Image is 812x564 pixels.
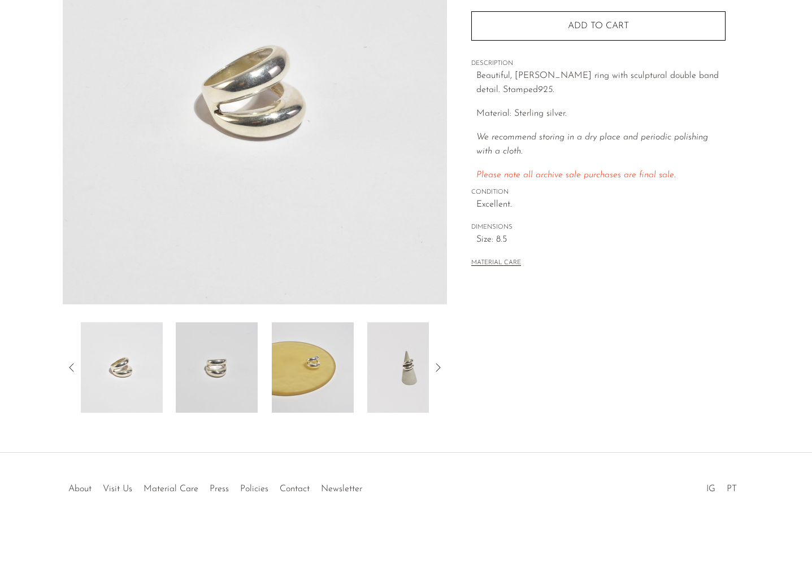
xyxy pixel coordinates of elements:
[471,59,726,69] span: DESCRIPTION
[367,322,449,413] img: Double Band Ring
[471,259,521,268] button: MATERIAL CARE
[240,484,268,493] a: Policies
[176,322,258,413] img: Double Band Ring
[210,484,229,493] a: Press
[706,484,715,493] a: IG
[476,198,726,212] span: Excellent.
[103,484,132,493] a: Visit Us
[476,133,708,156] i: We recommend storing in a dry place and periodic polishing with a cloth.
[144,484,198,493] a: Material Care
[471,222,726,233] span: DIMENSIONS
[568,21,629,30] span: Add to cart
[272,322,354,413] img: Double Band Ring
[81,322,163,413] img: Double Band Ring
[471,187,726,198] span: CONDITION
[280,484,310,493] a: Contact
[701,475,742,497] ul: Social Medias
[63,475,368,497] ul: Quick links
[476,233,726,247] span: Size: 8.5
[476,170,676,180] span: Please note all archive sale purchases are final sale.
[727,484,737,493] a: PT
[476,69,726,98] p: Beautiful, [PERSON_NAME] ring with sculptural double band detail. Stamped
[476,107,726,121] p: Material: Sterling silver.
[471,11,726,41] button: Add to cart
[538,85,554,94] em: 925.
[68,484,92,493] a: About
